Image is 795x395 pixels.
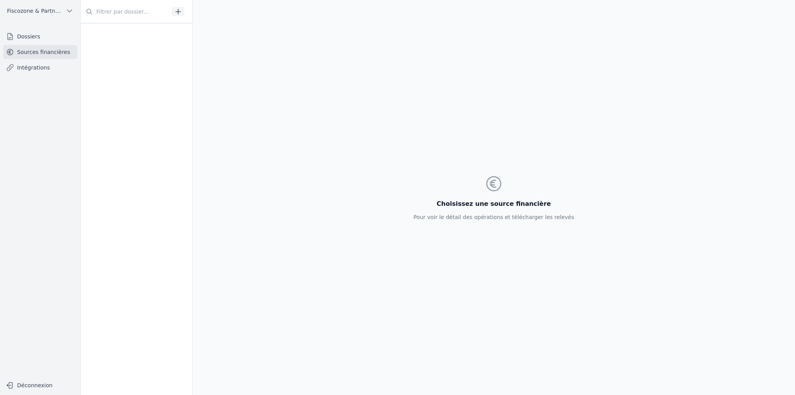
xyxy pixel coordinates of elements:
[3,45,77,59] a: Sources financières
[3,379,77,392] button: Déconnexion
[7,7,62,15] span: Fiscozone & Partners BV
[413,199,574,209] h3: Choisissez une source financière
[3,61,77,75] a: Intégrations
[3,5,77,17] button: Fiscozone & Partners BV
[3,30,77,44] a: Dossiers
[413,213,574,221] p: Pour voir le détail des opérations et télécharger les relevés
[81,5,169,19] input: Filtrer par dossier...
